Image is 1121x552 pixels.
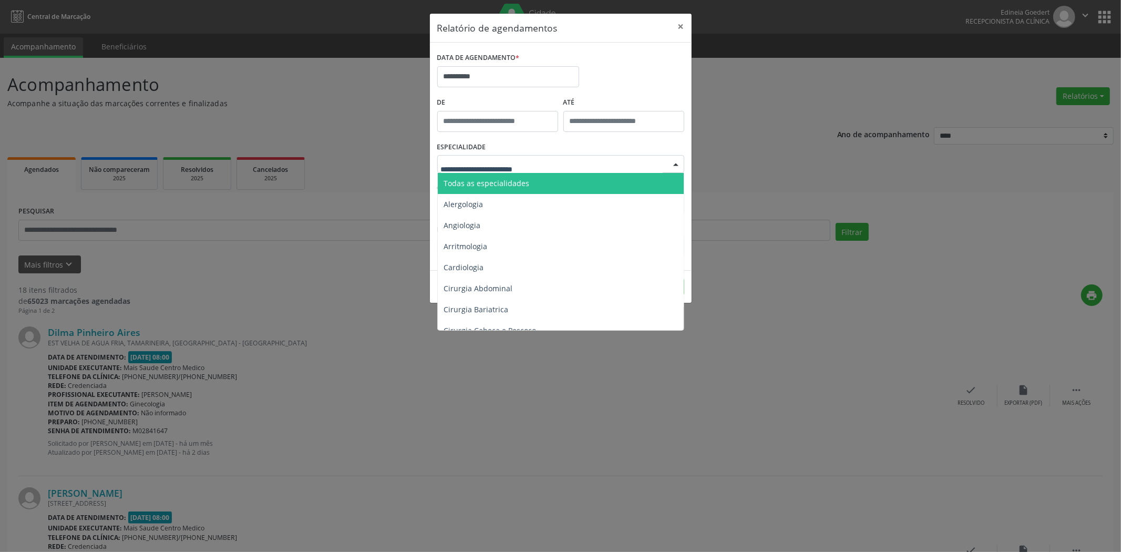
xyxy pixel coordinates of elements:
[671,14,692,39] button: Close
[444,199,484,209] span: Alergologia
[437,95,558,111] label: De
[444,325,537,335] span: Cirurgia Cabeça e Pescoço
[444,178,530,188] span: Todas as especialidades
[444,283,513,293] span: Cirurgia Abdominal
[437,139,486,156] label: ESPECIALIDADE
[437,21,558,35] h5: Relatório de agendamentos
[444,241,488,251] span: Arritmologia
[444,262,484,272] span: Cardiologia
[437,50,520,66] label: DATA DE AGENDAMENTO
[444,304,509,314] span: Cirurgia Bariatrica
[563,95,684,111] label: ATÉ
[444,220,481,230] span: Angiologia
